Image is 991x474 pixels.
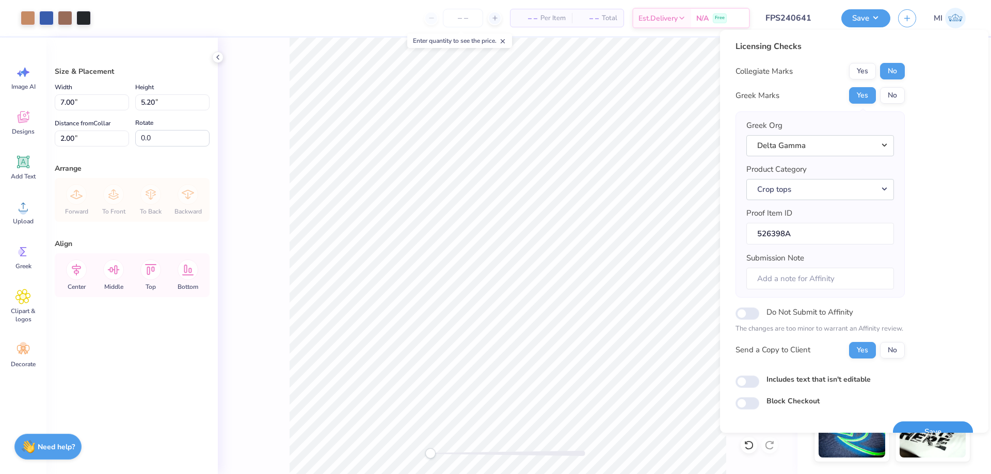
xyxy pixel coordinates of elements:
span: Add Text [11,172,36,181]
input: – – [443,9,483,27]
button: Yes [849,87,876,104]
span: MI [934,12,942,24]
label: Rotate [135,117,153,129]
input: Add a note for Affinity [746,268,894,290]
span: Free [715,14,725,22]
label: Product Category [746,164,807,175]
button: Save [841,9,890,27]
label: Submission Note [746,252,804,264]
a: MI [929,8,970,28]
span: Upload [13,217,34,225]
span: Est. Delivery [638,13,678,24]
span: Per Item [540,13,566,24]
span: Middle [104,283,123,291]
label: Width [55,81,72,93]
div: Arrange [55,163,210,174]
label: Height [135,81,154,93]
span: Bottom [178,283,198,291]
div: Send a Copy to Client [736,344,810,356]
div: Align [55,238,210,249]
label: Block Checkout [766,396,820,406]
div: Accessibility label [425,448,436,459]
span: Decorate [11,360,36,368]
span: Image AI [11,83,36,91]
button: No [880,87,905,104]
div: Size & Placement [55,66,210,77]
span: N/A [696,13,709,24]
div: Greek Marks [736,90,779,102]
div: Licensing Checks [736,40,905,53]
span: Designs [12,127,35,136]
div: Collegiate Marks [736,66,793,77]
label: Greek Org [746,120,782,132]
label: Do Not Submit to Affinity [766,305,853,319]
button: Save [893,421,973,443]
span: Total [602,13,617,24]
span: Clipart & logos [6,307,40,323]
label: Includes text that isn't editable [766,374,871,385]
label: Distance from Collar [55,117,110,129]
strong: Need help? [38,442,75,452]
span: – – [578,13,599,24]
button: No [880,63,905,79]
span: – – [517,13,537,24]
button: Yes [849,342,876,358]
span: Greek [15,262,31,270]
label: Proof Item ID [746,207,792,219]
button: Crop tops [746,179,894,200]
p: The changes are too minor to warrant an Affinity review. [736,324,905,334]
div: Enter quantity to see the price. [407,34,512,48]
span: Top [146,283,156,291]
input: Untitled Design [758,8,834,28]
img: Mark Isaac [945,8,966,28]
span: Center [68,283,86,291]
button: Yes [849,63,876,79]
button: Delta Gamma [746,135,894,156]
button: No [880,342,905,358]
